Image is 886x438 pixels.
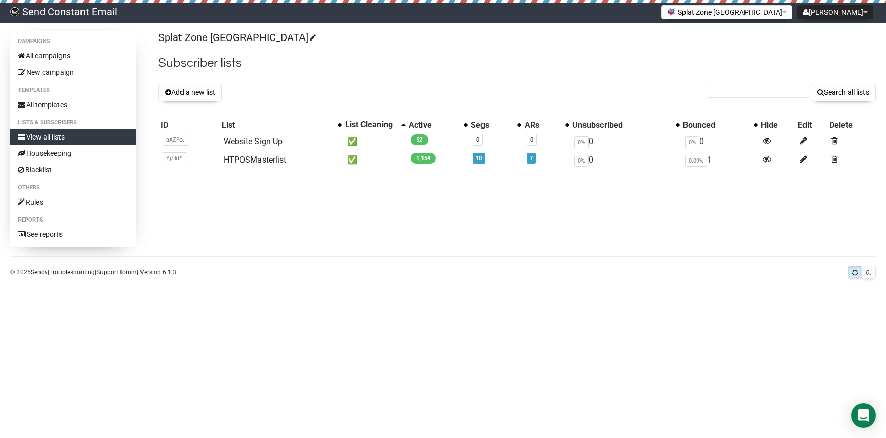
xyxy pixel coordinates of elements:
[221,120,333,130] div: List
[476,136,479,143] a: 0
[761,120,794,130] div: Hide
[681,151,759,169] td: 1
[685,136,699,148] span: 0%
[570,117,680,132] th: Unsubscribed: No sort applied, activate to apply an ascending sort
[345,120,396,130] div: List Cleaning
[574,155,589,167] span: 0%
[158,117,219,132] th: ID: No sort applied, sorting is disabled
[409,120,458,130] div: Active
[683,120,749,130] div: Bounced
[476,155,482,162] a: 10
[49,269,95,276] a: Troubleshooting
[96,269,137,276] a: Support forum
[158,54,876,72] h2: Subscriber lists
[158,84,222,101] button: Add a new list
[851,403,876,428] div: Open Intercom Messenger
[160,120,217,130] div: ID
[525,120,560,130] div: ARs
[681,117,759,132] th: Bounced: No sort applied, activate to apply an ascending sort
[163,152,187,164] span: YjSkP..
[798,120,825,130] div: Edit
[224,136,283,146] a: Website Sign Up
[574,136,589,148] span: 0%
[158,31,314,44] a: Splat Zone [GEOGRAPHIC_DATA]
[10,7,19,16] img: 5a92da3e977d5749e38a0ef9416a1eaa
[411,134,428,145] span: 52
[224,155,286,165] a: HTPOSMasterlist
[827,117,876,132] th: Delete: No sort applied, sorting is disabled
[811,84,876,101] button: Search all lists
[570,132,680,151] td: 0
[469,117,522,132] th: Segs: No sort applied, activate to apply an ascending sort
[163,134,189,146] span: aAZFo..
[343,132,407,151] td: ✅
[829,120,874,130] div: Delete
[411,153,436,164] span: 1,154
[10,182,136,194] li: Others
[10,214,136,226] li: Reports
[31,269,48,276] a: Sendy
[219,117,344,132] th: List: No sort applied, activate to apply an ascending sort
[471,120,512,130] div: Segs
[10,116,136,129] li: Lists & subscribers
[797,5,873,19] button: [PERSON_NAME]
[759,117,796,132] th: Hide: No sort applied, sorting is disabled
[343,117,407,132] th: List Cleaning: Ascending sort applied, activate to apply a descending sort
[10,267,176,278] p: © 2025 | | | Version 6.1.3
[685,155,707,167] span: 0.09%
[10,194,136,210] a: Rules
[10,129,136,145] a: View all lists
[10,48,136,64] a: All campaigns
[10,84,136,96] li: Templates
[10,145,136,162] a: Housekeeping
[572,120,670,130] div: Unsubscribed
[522,117,570,132] th: ARs: No sort applied, activate to apply an ascending sort
[10,162,136,178] a: Blacklist
[10,96,136,113] a: All templates
[10,35,136,48] li: Campaigns
[10,226,136,243] a: See reports
[530,155,533,162] a: 7
[570,151,680,169] td: 0
[667,8,675,16] img: 52.png
[681,132,759,151] td: 0
[343,151,407,169] td: ✅
[530,136,533,143] a: 0
[661,5,792,19] button: Splat Zone [GEOGRAPHIC_DATA]
[10,64,136,81] a: New campaign
[796,117,827,132] th: Edit: No sort applied, sorting is disabled
[407,117,469,132] th: Active: No sort applied, activate to apply an ascending sort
